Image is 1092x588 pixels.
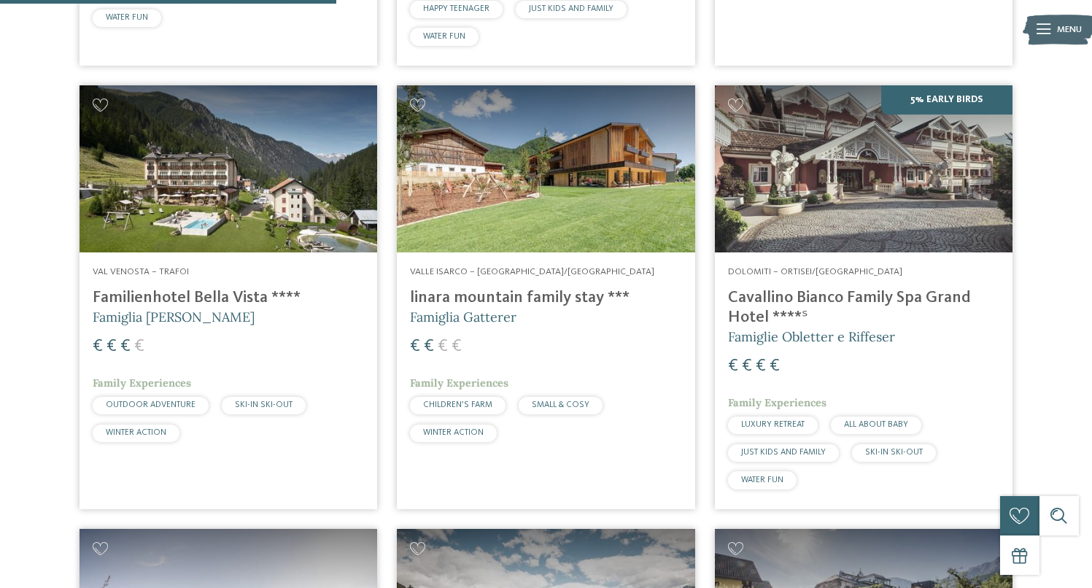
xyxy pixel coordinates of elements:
span: HAPPY TEENAGER [423,4,489,13]
span: € [770,357,780,375]
span: € [452,338,462,355]
span: Dolomiti – Ortisei/[GEOGRAPHIC_DATA] [728,267,902,276]
span: LUXURY RETREAT [741,420,805,429]
span: OUTDOOR ADVENTURE [106,401,195,409]
span: € [107,338,117,355]
span: € [120,338,131,355]
span: WINTER ACTION [106,428,166,437]
h4: linara mountain family stay *** [410,288,681,308]
span: Valle Isarco – [GEOGRAPHIC_DATA]/[GEOGRAPHIC_DATA] [410,267,654,276]
a: Cercate un hotel per famiglie? Qui troverete solo i migliori! 5% Early Birds Dolomiti – Ortisei/[... [715,85,1012,509]
img: Family Spa Grand Hotel Cavallino Bianco ****ˢ [715,85,1012,253]
img: Cercate un hotel per famiglie? Qui troverete solo i migliori! [80,85,377,253]
a: Cercate un hotel per famiglie? Qui troverete solo i migliori! Val Venosta – Trafoi Familienhotel ... [80,85,377,509]
span: Family Experiences [93,376,191,390]
span: CHILDREN’S FARM [423,401,492,409]
span: JUST KIDS AND FAMILY [529,4,613,13]
span: Family Experiences [728,396,826,409]
span: Famiglia [PERSON_NAME] [93,309,255,325]
span: Famiglia Gatterer [410,309,516,325]
span: € [742,357,752,375]
span: SKI-IN SKI-OUT [865,448,923,457]
span: WINTER ACTION [423,428,484,437]
span: WATER FUN [423,32,465,41]
span: € [134,338,144,355]
span: € [424,338,434,355]
span: WATER FUN [106,13,148,22]
span: ALL ABOUT BABY [844,420,908,429]
a: Cercate un hotel per famiglie? Qui troverete solo i migliori! Valle Isarco – [GEOGRAPHIC_DATA]/[G... [397,85,694,509]
span: € [438,338,448,355]
span: € [410,338,420,355]
span: € [756,357,766,375]
span: Val Venosta – Trafoi [93,267,189,276]
span: € [93,338,103,355]
span: SKI-IN SKI-OUT [235,401,293,409]
img: Cercate un hotel per famiglie? Qui troverete solo i migliori! [397,85,694,253]
h4: Cavallino Bianco Family Spa Grand Hotel ****ˢ [728,288,999,328]
span: WATER FUN [741,476,783,484]
span: SMALL & COSY [532,401,589,409]
span: JUST KIDS AND FAMILY [741,448,826,457]
span: Famiglie Obletter e Riffeser [728,328,895,345]
h4: Familienhotel Bella Vista **** [93,288,364,308]
span: € [728,357,738,375]
span: Family Experiences [410,376,508,390]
